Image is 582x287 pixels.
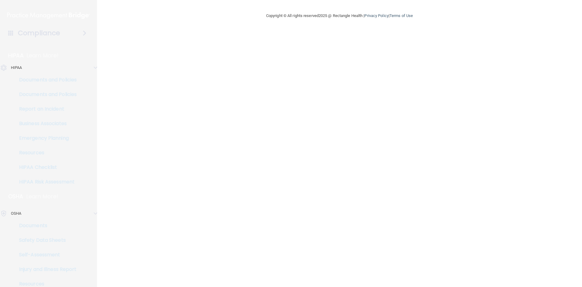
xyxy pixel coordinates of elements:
[4,135,87,141] p: Emergency Planning
[11,210,21,217] p: OSHA
[18,29,60,37] h4: Compliance
[4,281,87,287] p: Resources
[4,223,87,229] p: Documents
[390,13,413,18] a: Terms of Use
[4,179,87,185] p: HIPAA Risk Assessment
[7,9,90,22] img: PMB logo
[4,106,87,112] p: Report an Incident
[4,237,87,243] p: Safety Data Sheets
[229,6,450,26] div: Copyright © All rights reserved 2025 @ Rectangle Health | |
[11,64,22,71] p: HIPAA
[27,52,59,59] p: Learn More!
[4,121,87,127] p: Business Associates
[26,193,59,200] p: Learn More!
[4,266,87,272] p: Injury and Illness Report
[4,252,87,258] p: Self-Assessment
[4,164,87,170] p: HIPAA Checklist
[4,150,87,156] p: Resources
[4,77,87,83] p: Documents and Policies
[364,13,388,18] a: Privacy Policy
[8,193,23,200] p: OSHA
[8,52,24,59] p: HIPAA
[4,91,87,97] p: Documents and Policies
